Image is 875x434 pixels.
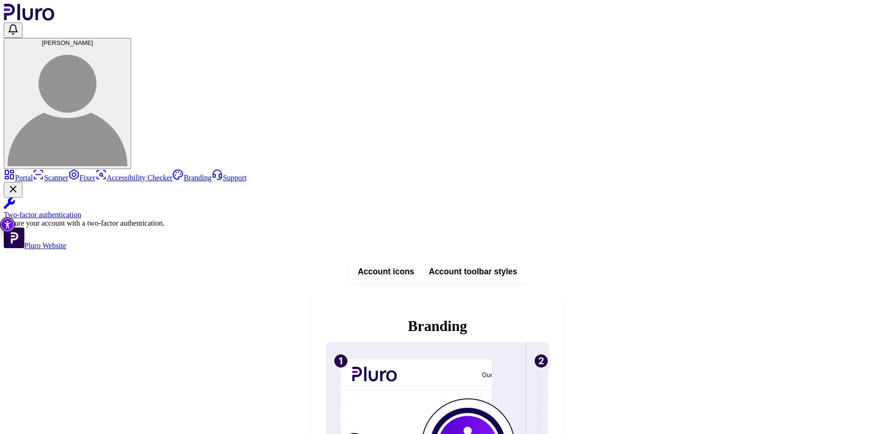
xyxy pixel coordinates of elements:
button: Account toolbar styles [421,264,524,280]
div: Secure your account with a two-factor authentication. [4,219,871,228]
a: Portal [4,174,33,182]
button: Close Two-factor authentication notification [4,182,22,198]
button: Account icons [351,264,422,280]
a: Fixer [68,174,96,182]
button: Open notifications, you have 0 new notifications [4,22,22,38]
a: Branding [172,174,212,182]
a: Scanner [33,174,68,182]
aside: Sidebar menu [4,169,871,250]
h1: Branding [326,318,549,335]
a: Logo [4,14,55,22]
button: [PERSON_NAME]Mariyana Gospodinova [4,38,131,169]
span: [PERSON_NAME] [42,39,93,46]
a: Support [212,174,247,182]
span: Account icons [358,266,414,277]
a: Open Pluro Website [4,242,66,250]
a: Two-factor authentication [4,198,871,219]
img: Mariyana Gospodinova [7,46,127,166]
span: Account toolbar styles [429,266,517,277]
a: Accessibility Checker [96,174,173,182]
div: Two-factor authentication [4,211,871,219]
